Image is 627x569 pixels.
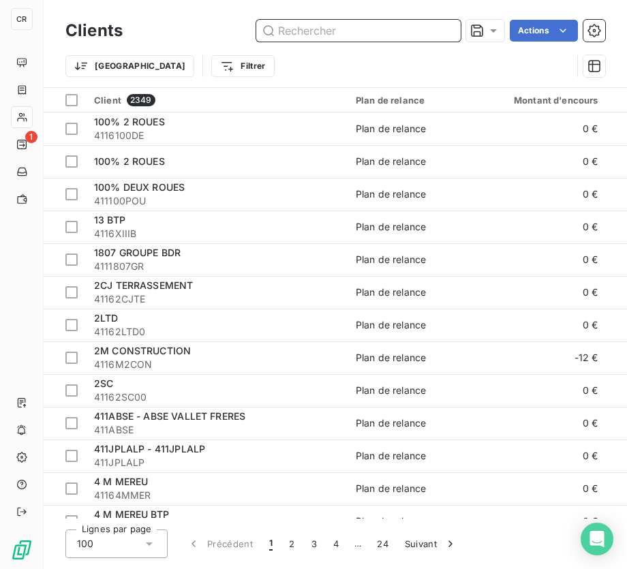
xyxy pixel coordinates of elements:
[356,187,426,201] div: Plan de relance
[94,95,121,106] span: Client
[94,325,339,339] span: 41162LTD0
[510,20,578,42] button: Actions
[369,529,397,558] button: 24
[11,539,33,561] img: Logo LeanPay
[581,523,613,555] div: Open Intercom Messenger
[356,384,426,397] div: Plan de relance
[356,220,426,234] div: Plan de relance
[489,407,607,440] td: 0 €
[489,276,607,309] td: 0 €
[281,529,303,558] button: 2
[94,390,339,404] span: 41162SC00
[489,374,607,407] td: 0 €
[489,112,607,145] td: 0 €
[356,318,426,332] div: Plan de relance
[303,529,325,558] button: 3
[356,155,426,168] div: Plan de relance
[94,292,339,306] span: 41162CJTE
[94,247,181,258] span: 1807 GROUPE BDR
[94,345,191,356] span: 2M CONSTRUCTION
[94,443,205,455] span: 411JPLALP - 411JPLALP
[65,55,194,77] button: [GEOGRAPHIC_DATA]
[397,529,465,558] button: Suivant
[94,194,339,208] span: 411100POU
[256,20,461,42] input: Rechercher
[94,279,193,291] span: 2CJ TERRASSEMENT
[356,482,426,495] div: Plan de relance
[269,537,273,551] span: 1
[356,514,426,528] div: Plan de relance
[489,145,607,178] td: 0 €
[356,122,426,136] div: Plan de relance
[489,341,607,374] td: -12 €
[94,181,185,193] span: 100% DEUX ROUES
[489,440,607,472] td: 0 €
[347,533,369,555] span: …
[94,129,339,142] span: 4116100DE
[94,260,339,273] span: 4111807GR
[356,449,426,463] div: Plan de relance
[94,312,119,324] span: 2LTD
[356,416,426,430] div: Plan de relance
[65,18,123,43] h3: Clients
[77,537,93,551] span: 100
[325,529,347,558] button: 4
[261,529,281,558] button: 1
[94,116,165,127] span: 100% 2 ROUES
[127,94,155,106] span: 2349
[94,378,113,389] span: 2SC
[94,423,339,437] span: 411ABSE
[11,8,33,30] div: CR
[211,55,274,77] button: Filtrer
[25,131,37,143] span: 1
[94,227,339,241] span: 4116XIIIB
[489,309,607,341] td: 0 €
[94,358,339,371] span: 4116M2CON
[94,410,245,422] span: 411ABSE - ABSE VALLET FRERES
[94,476,148,487] span: 4 M MEREU
[94,155,165,167] span: 100% 2 ROUES
[489,472,607,505] td: 0 €
[94,508,169,520] span: 4 M MEREU BTP
[356,286,426,299] div: Plan de relance
[356,95,481,106] div: Plan de relance
[94,456,339,470] span: 411JPLALP
[179,529,261,558] button: Précédent
[489,211,607,243] td: 0 €
[498,95,598,106] div: Montant d'encours
[356,351,426,365] div: Plan de relance
[489,178,607,211] td: 0 €
[489,243,607,276] td: 0 €
[94,489,339,502] span: 41164MMER
[94,214,125,226] span: 13 BTP
[489,505,607,538] td: 0 €
[356,253,426,266] div: Plan de relance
